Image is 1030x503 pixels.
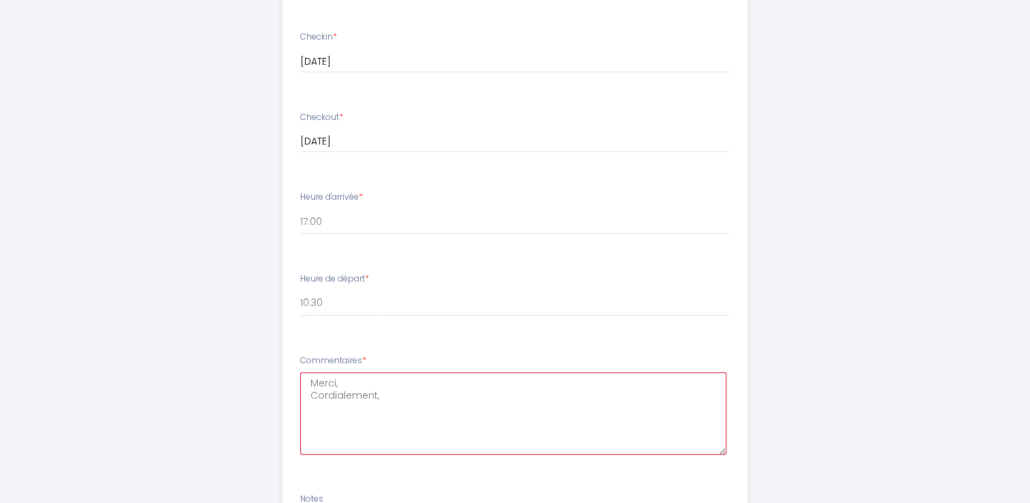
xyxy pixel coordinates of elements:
[300,354,366,367] label: Commentaires
[300,191,363,204] label: Heure d'arrivée
[300,273,369,286] label: Heure de départ
[300,31,337,44] label: Checkin
[300,111,343,124] label: Checkout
